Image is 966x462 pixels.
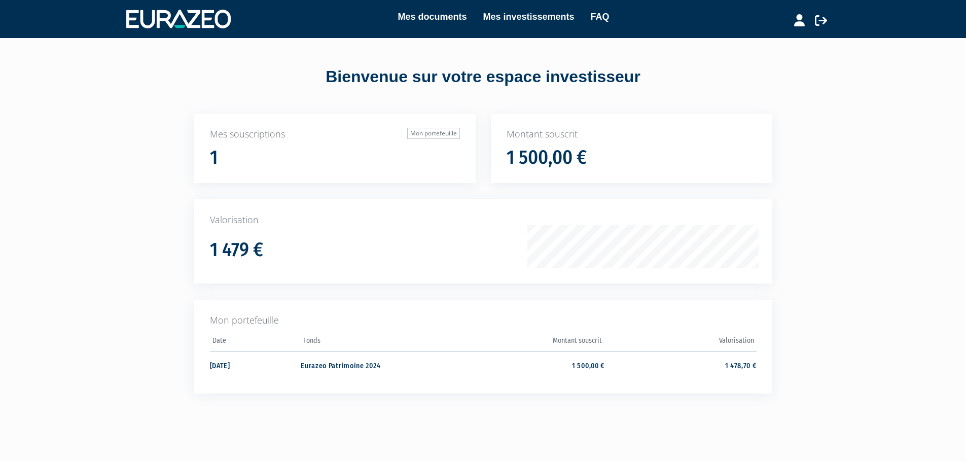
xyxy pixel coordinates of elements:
[453,333,604,352] th: Montant souscrit
[301,351,452,378] td: Eurazeo Patrimoine 2024
[126,10,231,28] img: 1732889491-logotype_eurazeo_blanc_rvb.png
[210,333,301,352] th: Date
[483,10,574,24] a: Mes investissements
[210,351,301,378] td: [DATE]
[591,10,610,24] a: FAQ
[301,333,452,352] th: Fonds
[210,147,218,168] h1: 1
[210,214,757,227] p: Valorisation
[171,65,795,89] div: Bienvenue sur votre espace investisseur
[210,314,757,327] p: Mon portefeuille
[604,333,756,352] th: Valorisation
[210,128,460,141] p: Mes souscriptions
[604,351,756,378] td: 1 478,70 €
[210,239,263,261] h1: 1 479 €
[453,351,604,378] td: 1 500,00 €
[398,10,467,24] a: Mes documents
[507,147,587,168] h1: 1 500,00 €
[407,128,460,139] a: Mon portefeuille
[507,128,757,141] p: Montant souscrit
